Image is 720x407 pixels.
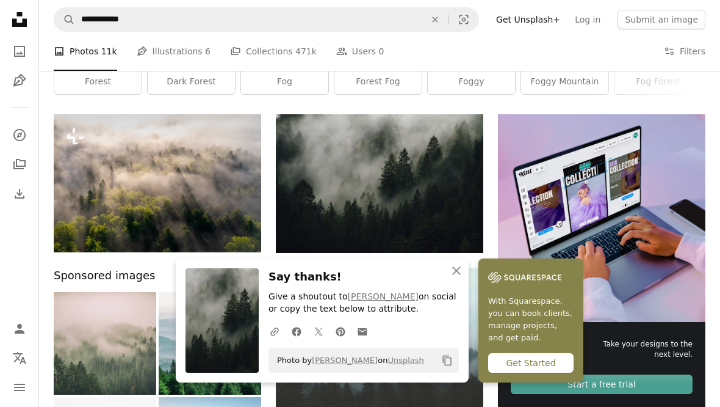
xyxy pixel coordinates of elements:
[567,10,608,29] a: Log in
[271,351,424,370] span: Photo by on
[478,258,583,383] a: With Squarespace, you can book clients, manage projects, and get paid.Get Started
[7,375,32,400] button: Menu
[336,32,384,71] a: Users 0
[268,268,459,286] h3: Say thanks!
[286,319,308,343] a: Share on Facebook
[387,356,423,365] a: Unsplash
[54,267,155,285] span: Sponsored images
[230,32,317,71] a: Collections 471k
[276,114,483,253] img: green leafed pine trees
[276,178,483,189] a: green leafed pine trees
[351,319,373,343] a: Share over email
[488,268,561,287] img: file-1747939142011-51e5cc87e3c9
[334,70,422,94] a: forest fog
[348,291,419,301] a: [PERSON_NAME]
[437,350,458,371] button: Copy to clipboard
[489,10,567,29] a: Get Unsplash+
[268,291,459,315] p: Give a shoutout to on social or copy the text below to attribute.
[148,70,235,94] a: dark forest
[295,45,317,58] span: 471k
[7,7,32,34] a: Home — Unsplash
[137,32,211,71] a: Illustrations 6
[521,70,608,94] a: foggy mountain
[498,114,705,407] a: Take your designs to the next level.Start a free trial
[54,7,479,32] form: Find visuals sitewide
[422,8,448,31] button: Clear
[617,10,705,29] button: Submit an image
[511,375,693,394] div: Start a free trial
[159,292,261,395] img: Mountain covered with a coniferous fir tree forest. Scenic landscape from Carpathian Mountains.
[54,178,261,189] a: a forest of trees
[7,317,32,341] a: Log in / Sign up
[329,319,351,343] a: Share on Pinterest
[308,319,329,343] a: Share on Twitter
[379,45,384,58] span: 0
[488,353,574,373] div: Get Started
[7,152,32,177] a: Collections
[599,339,693,360] span: Take your designs to the next level.
[54,114,261,252] img: a forest of trees
[7,123,32,147] a: Explore
[241,70,328,94] a: fog
[664,32,705,71] button: Filters
[488,295,574,344] span: With Squarespace, you can book clients, manage projects, and get paid.
[205,45,211,58] span: 6
[7,346,32,370] button: Language
[312,356,378,365] a: [PERSON_NAME]
[498,114,705,322] img: file-1719664968387-83d5a3f4d758image
[614,70,702,94] a: fog forest
[7,182,32,206] a: Download History
[449,8,478,31] button: Visual search
[428,70,515,94] a: foggy
[54,8,75,31] button: Search Unsplash
[54,292,156,395] img: Fog and clouds on mountain
[7,68,32,93] a: Illustrations
[54,70,142,94] a: forest
[7,39,32,64] a: Photos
